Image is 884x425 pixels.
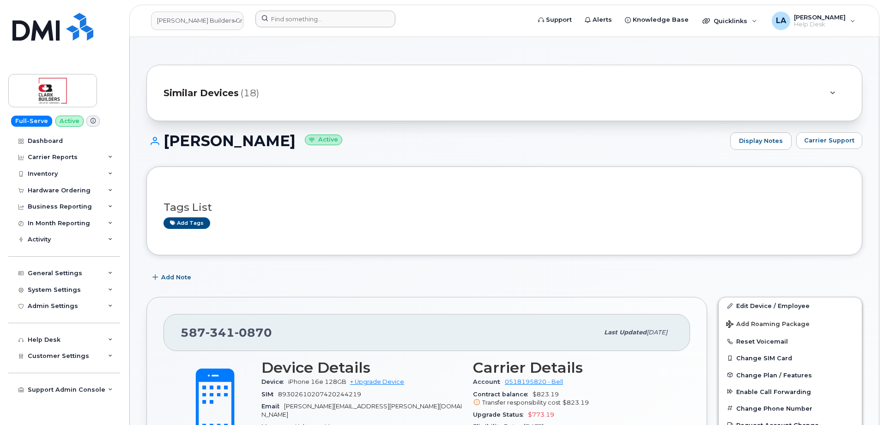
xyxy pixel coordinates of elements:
[719,367,862,383] button: Change Plan / Features
[804,136,854,145] span: Carrier Support
[261,403,462,418] span: [PERSON_NAME][EMAIL_ADDRESS][PERSON_NAME][DOMAIN_NAME]
[473,359,673,376] h3: Carrier Details
[163,217,210,229] a: Add tags
[719,314,862,333] button: Add Roaming Package
[235,326,272,339] span: 0870
[261,403,284,410] span: Email
[528,411,554,418] span: $773.19
[604,329,647,336] span: Last updated
[719,350,862,366] button: Change SIM Card
[796,132,862,149] button: Carrier Support
[719,383,862,400] button: Enable Call Forwarding
[163,86,239,100] span: Similar Devices
[161,273,191,282] span: Add Note
[482,399,561,406] span: Transfer responsibility cost
[647,329,667,336] span: [DATE]
[719,297,862,314] a: Edit Device / Employee
[730,132,792,150] a: Display Notes
[146,269,199,286] button: Add Note
[473,391,533,398] span: Contract balance
[288,378,346,385] span: iPhone 16e 128GB
[844,385,877,418] iframe: Messenger Launcher
[473,378,505,385] span: Account
[241,86,259,100] span: (18)
[206,326,235,339] span: 341
[473,391,673,407] span: $823.19
[146,133,726,149] h1: [PERSON_NAME]
[350,378,404,385] a: + Upgrade Device
[163,202,845,213] h3: Tags List
[261,359,462,376] h3: Device Details
[726,320,810,329] span: Add Roaming Package
[736,371,812,378] span: Change Plan / Features
[563,399,589,406] span: $823.19
[181,326,272,339] span: 587
[473,411,528,418] span: Upgrade Status
[261,378,288,385] span: Device
[278,391,361,398] span: 89302610207420244219
[305,135,342,145] small: Active
[719,333,862,350] button: Reset Voicemail
[736,388,811,395] span: Enable Call Forwarding
[261,391,278,398] span: SIM
[719,400,862,417] button: Change Phone Number
[505,378,563,385] a: 0518195820 - Bell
